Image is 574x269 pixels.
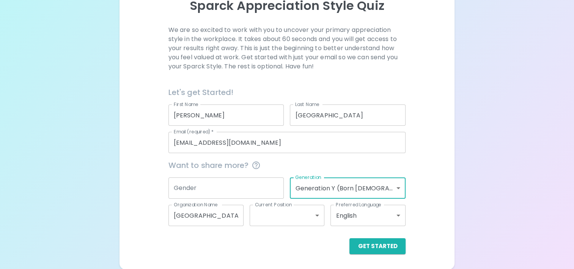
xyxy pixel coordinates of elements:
label: First Name [174,101,198,108]
label: Organization Name [174,201,218,208]
svg: This information is completely confidential and only used for aggregated appreciation studies at ... [252,161,261,170]
label: Email (required) [174,128,214,135]
h6: Let's get Started! [168,86,406,98]
label: Last Name [295,101,319,108]
button: Get Started [349,238,406,254]
label: Current Position [255,201,292,208]
div: Generation Y (Born [DEMOGRAPHIC_DATA] - [DEMOGRAPHIC_DATA]) [290,177,406,199]
p: We are so excited to work with you to uncover your primary appreciation style in the workplace. I... [168,25,406,71]
label: Preferred Language [336,201,381,208]
div: English [330,205,406,226]
label: Generation [295,174,321,180]
span: Want to share more? [168,159,406,171]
